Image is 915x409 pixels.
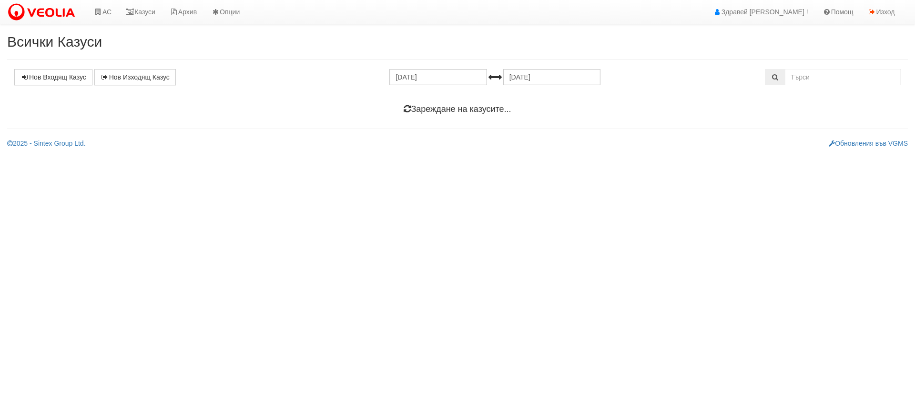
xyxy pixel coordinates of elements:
[14,69,92,85] a: Нов Входящ Казус
[7,140,86,147] a: 2025 - Sintex Group Ltd.
[7,2,80,22] img: VeoliaLogo.png
[7,34,908,50] h2: Всички Казуси
[14,105,901,114] h4: Зареждане на казусите...
[94,69,176,85] a: Нов Изходящ Казус
[785,69,901,85] input: Търсене по Идентификатор, Бл/Вх/Ап, Тип, Описание, Моб. Номер, Имейл, Файл, Коментар,
[829,140,908,147] a: Обновления във VGMS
